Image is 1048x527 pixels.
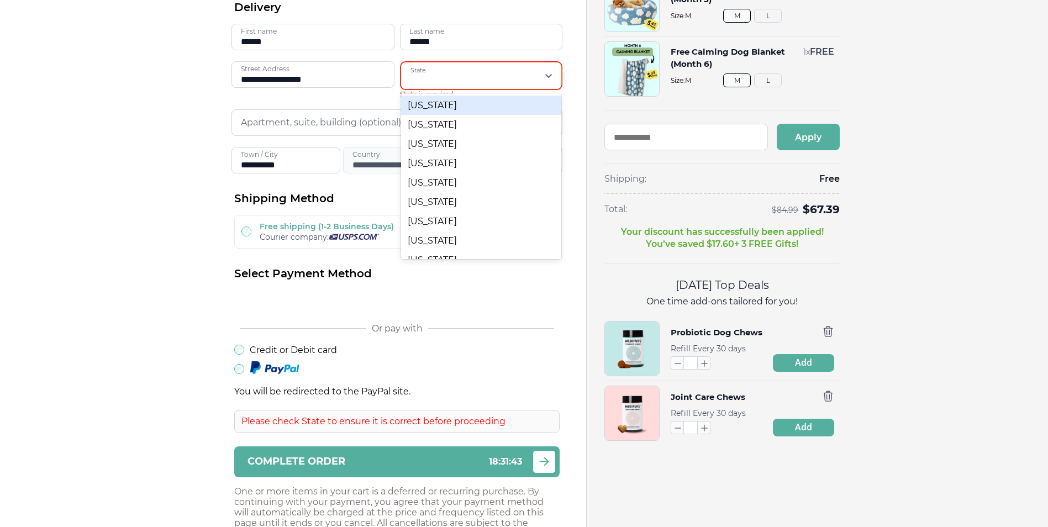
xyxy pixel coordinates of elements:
img: Joint Care Chews [605,386,659,440]
button: Complete order18:31:43 [234,446,560,477]
div: [US_STATE] [401,154,562,173]
span: 18 : 31 : 43 [489,456,522,467]
span: Total: [604,203,627,215]
button: L [754,9,782,23]
img: Probiotic Dog Chews [605,322,659,376]
span: Free [819,173,840,185]
h2: Shipping Method [234,191,560,206]
button: M [723,9,751,23]
div: [US_STATE] [401,134,562,154]
p: You will be redirected to the PayPal site. [234,386,560,397]
button: Apply [777,124,840,150]
span: State is required [400,90,538,98]
span: Or pay with [372,323,423,334]
div: Please check State to ensure it is correct before proceeding [234,410,560,433]
span: Shipping: [604,173,646,185]
button: Free Calming Dog Blanket (Month 6) [671,46,798,70]
span: 1 x [803,47,810,57]
span: $ 84.99 [772,205,798,214]
p: Your discount has successfully been applied! You’ve saved $ 17.60 + 3 FREE Gifts! [621,226,824,250]
img: Free Calming Dog Blanket (Month 6) [605,42,659,96]
button: Add [773,419,834,436]
div: [US_STATE] [401,192,562,212]
div: [US_STATE] [401,212,562,231]
span: FREE [810,46,834,57]
span: Refill Every 30 days [671,344,746,354]
button: L [754,73,782,87]
div: [US_STATE] [401,250,562,270]
img: Paypal [250,361,299,375]
span: Size: M [671,12,834,20]
div: [US_STATE] [401,96,562,115]
label: Credit or Debit card [250,345,337,355]
div: [US_STATE] [401,173,562,192]
button: M [723,73,751,87]
h2: [DATE] Top Deals [604,277,840,293]
img: Usps courier company [329,234,379,240]
button: Joint Care Chews [671,390,745,404]
button: Probiotic Dog Chews [671,325,762,340]
div: [US_STATE] [401,231,562,250]
div: [US_STATE] [401,115,562,134]
label: Free shipping (1-2 Business Days) [260,222,394,231]
iframe: Secure payment button frame [234,290,560,312]
h2: Select Payment Method [234,266,560,281]
span: Refill Every 30 days [671,408,746,418]
span: Complete order [247,456,345,467]
span: $ 67.39 [803,203,840,216]
p: One time add-ons tailored for you! [604,296,840,308]
span: Courier company: [260,232,329,242]
button: Add [773,354,834,372]
span: Size: M [671,76,834,85]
